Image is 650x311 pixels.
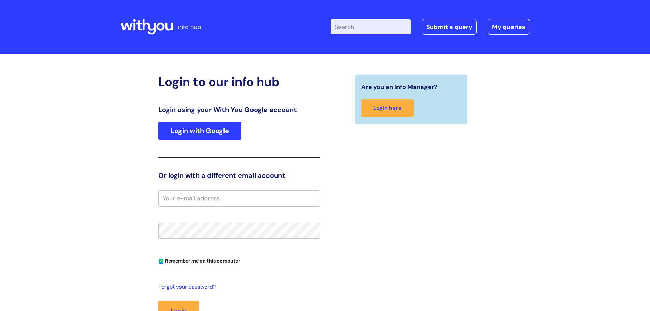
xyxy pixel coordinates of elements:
div: You can uncheck this option if you're logging in from a shared device [158,255,320,266]
input: Search [331,19,411,34]
a: Login with Google [158,122,241,140]
a: Submit a query [422,19,477,35]
h3: Or login with a different email account [158,171,320,180]
h2: Login to our info hub [158,74,320,89]
label: Remember me on this computer [158,256,240,264]
p: info hub [178,22,201,32]
h3: Login using your With You Google account [158,105,320,114]
a: My queries [488,19,530,35]
input: Remember me on this computer [159,259,163,264]
a: Login here [361,99,414,117]
input: Your e-mail address [158,190,320,206]
a: Forgot your password? [158,282,317,292]
span: Are you an Info Manager? [361,82,437,93]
